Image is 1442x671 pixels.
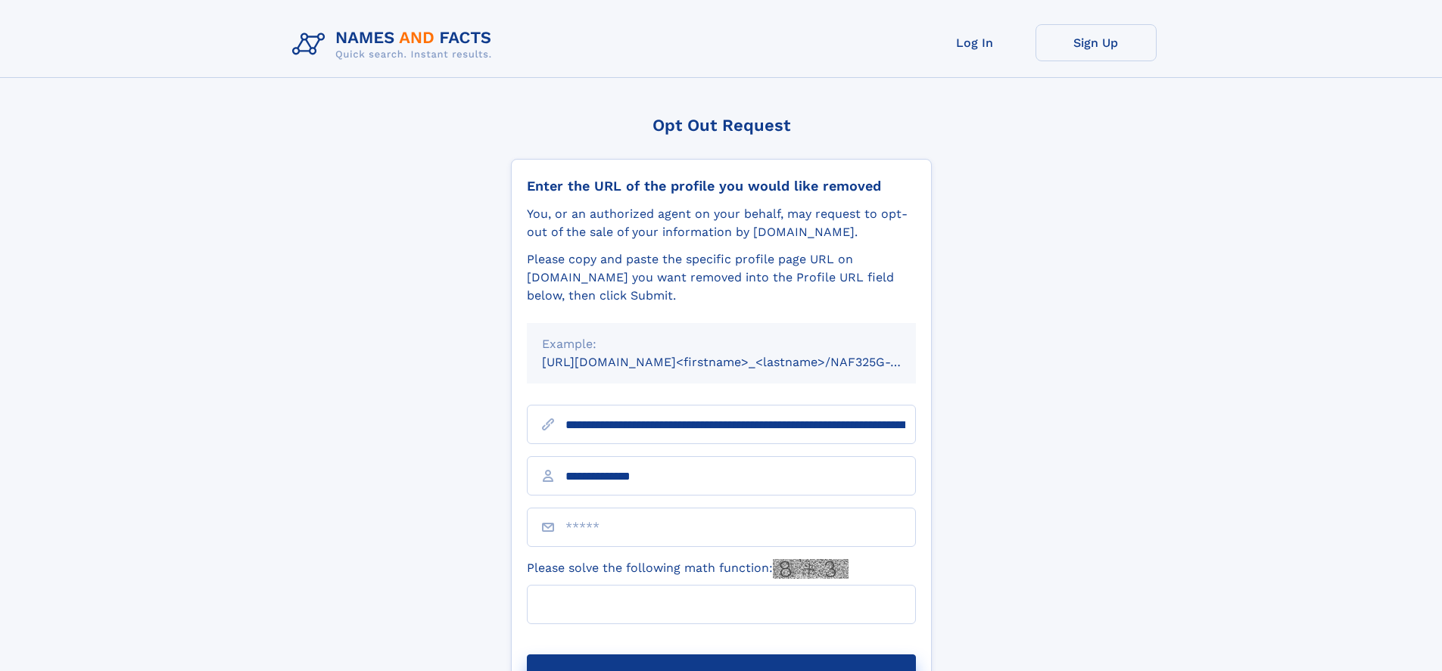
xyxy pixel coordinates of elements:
div: Example: [542,335,901,353]
label: Please solve the following math function: [527,559,849,579]
img: Logo Names and Facts [286,24,504,65]
a: Sign Up [1036,24,1157,61]
div: Opt Out Request [511,116,932,135]
div: Enter the URL of the profile you would like removed [527,178,916,194]
div: Please copy and paste the specific profile page URL on [DOMAIN_NAME] you want removed into the Pr... [527,250,916,305]
div: You, or an authorized agent on your behalf, may request to opt-out of the sale of your informatio... [527,205,916,241]
a: Log In [914,24,1036,61]
small: [URL][DOMAIN_NAME]<firstname>_<lastname>/NAF325G-xxxxxxxx [542,355,945,369]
